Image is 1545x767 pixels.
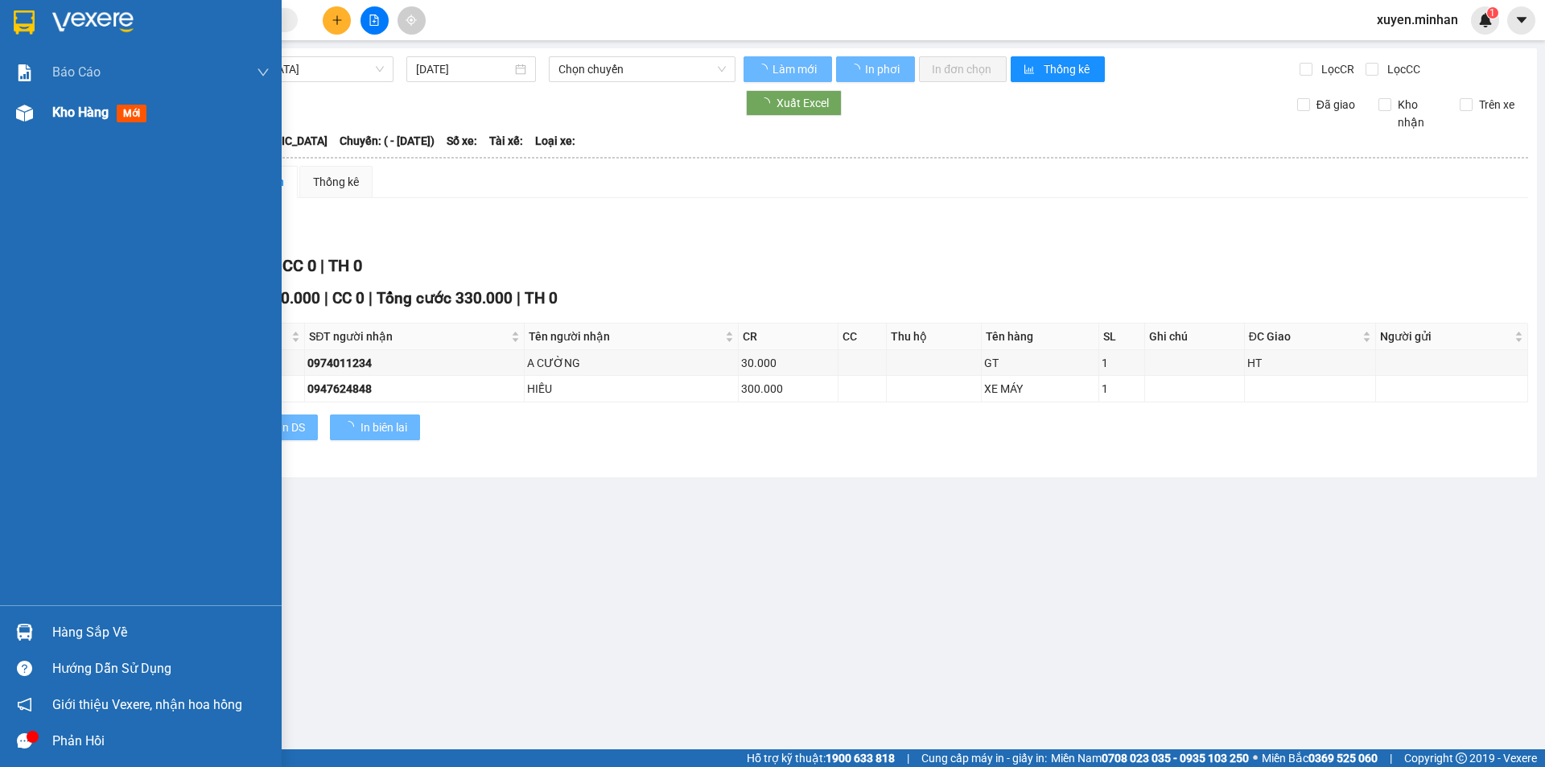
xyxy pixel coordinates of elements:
[838,324,888,350] th: CC
[558,57,726,81] span: Chọn chuyến
[517,289,521,307] span: |
[982,324,1100,350] th: Tên hàng
[1102,380,1142,398] div: 1
[1507,6,1535,35] button: caret-down
[406,14,417,26] span: aim
[328,256,362,275] span: TH 0
[1308,752,1378,765] strong: 0369 525 060
[52,105,109,120] span: Kho hàng
[1478,13,1493,27] img: icon-new-feature
[741,354,835,372] div: 30.000
[759,97,777,109] span: loading
[919,56,1007,82] button: In đơn chọn
[525,289,558,307] span: TH 0
[305,376,525,402] td: 0947624848
[330,414,420,440] button: In biên lai
[525,376,739,402] td: HIẾU
[17,733,32,748] span: message
[1247,354,1374,372] div: HT
[1315,60,1357,78] span: Lọc CR
[1310,96,1362,113] span: Đã giao
[332,14,343,26] span: plus
[117,105,146,122] span: mới
[535,132,575,150] span: Loại xe:
[52,657,270,681] div: Hướng dẫn sử dụng
[777,94,829,112] span: Xuất Excel
[1011,56,1105,82] button: bar-chartThống kê
[1487,7,1498,19] sup: 1
[756,64,770,75] span: loading
[16,64,33,81] img: solution-icon
[525,350,739,376] td: A CƯỜNG
[323,6,351,35] button: plus
[14,10,35,35] img: logo-vxr
[907,749,909,767] span: |
[309,328,508,345] span: SĐT người nhận
[1145,324,1245,350] th: Ghi chú
[1044,60,1092,78] span: Thống kê
[1381,60,1423,78] span: Lọc CC
[1024,64,1037,76] span: bar-chart
[1380,328,1511,345] span: Người gửi
[16,105,33,122] img: warehouse-icon
[305,350,525,376] td: 0974011234
[332,289,365,307] span: CC 0
[324,289,328,307] span: |
[52,62,101,82] span: Báo cáo
[1102,752,1249,765] strong: 0708 023 035 - 0935 103 250
[340,132,435,150] span: Chuyến: ( - [DATE])
[527,380,735,398] div: HIẾU
[1391,96,1448,131] span: Kho nhận
[360,419,407,436] span: In biên lai
[1473,96,1521,113] span: Trên xe
[369,289,373,307] span: |
[257,66,270,79] span: down
[1253,755,1258,761] span: ⚪️
[343,421,360,432] span: loading
[249,414,318,440] button: In DS
[398,6,426,35] button: aim
[489,132,523,150] span: Tài xế:
[279,419,305,436] span: In DS
[369,14,380,26] span: file-add
[984,354,1097,372] div: GT
[17,661,32,676] span: question-circle
[739,324,838,350] th: CR
[1456,753,1467,764] span: copyright
[744,56,832,82] button: Làm mới
[772,60,819,78] span: Làm mới
[984,380,1097,398] div: XE MÁY
[1099,324,1145,350] th: SL
[887,324,981,350] th: Thu hộ
[313,173,359,191] div: Thống kê
[52,621,270,645] div: Hàng sắp về
[416,60,512,78] input: 14/09/2025
[527,354,735,372] div: A CƯỜNG
[836,56,915,82] button: In phơi
[1102,354,1142,372] div: 1
[1249,328,1360,345] span: ĐC Giao
[741,380,835,398] div: 300.000
[17,697,32,712] span: notification
[1489,7,1495,19] span: 1
[320,256,324,275] span: |
[1262,749,1378,767] span: Miền Bắc
[529,328,722,345] span: Tên người nhận
[865,60,902,78] span: In phơi
[16,624,33,641] img: warehouse-icon
[1390,749,1392,767] span: |
[307,380,521,398] div: 0947624848
[52,729,270,753] div: Phản hồi
[849,64,863,75] span: loading
[1051,749,1249,767] span: Miền Nam
[747,749,895,767] span: Hỗ trợ kỹ thuật:
[826,752,895,765] strong: 1900 633 818
[746,90,842,116] button: Xuất Excel
[921,749,1047,767] span: Cung cấp máy in - giấy in:
[360,6,389,35] button: file-add
[1364,10,1471,30] span: xuyen.minhan
[377,289,513,307] span: Tổng cước 330.000
[52,695,242,715] span: Giới thiệu Vexere, nhận hoa hồng
[282,256,316,275] span: CC 0
[1514,13,1529,27] span: caret-down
